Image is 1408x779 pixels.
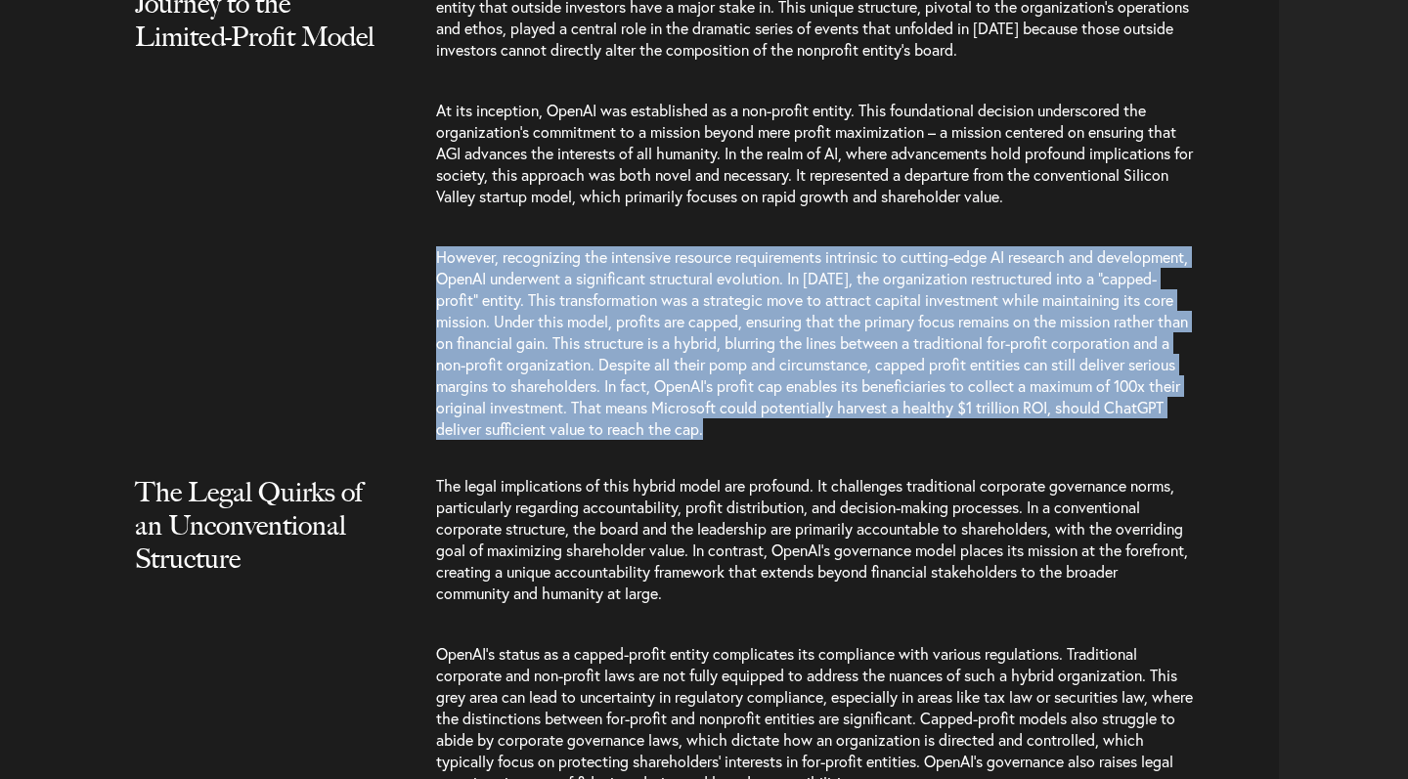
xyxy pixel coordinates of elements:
span: At its inception, OpenAI was established as a non-profit entity. This foundational decision under... [436,100,1193,206]
span: The legal implications of this hybrid model are profound. It challenges traditional corporate gov... [436,475,1188,603]
span: However, recognizing the intensive resource requirements intrinsic to cutting-edge AI research an... [436,246,1188,439]
h2: The Legal Quirks of an Unconventional Structure [135,475,393,614]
